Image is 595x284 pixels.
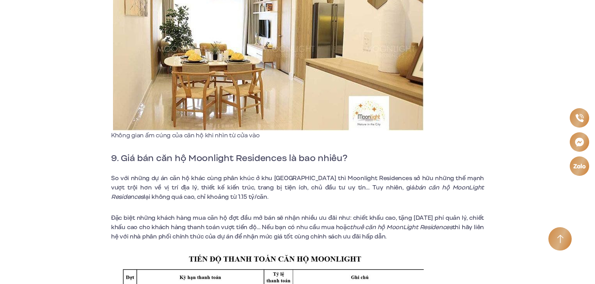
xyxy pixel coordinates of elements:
span: thuê [350,223,364,231]
span: So với những dự án căn hộ khác cùng phân khúc ở khu [GEOGRAPHIC_DATA] thì Moonlight Residences sở... [111,174,484,192]
span: căn hộ MoonLight Residences [365,223,452,231]
img: Messenger icon [575,137,584,147]
img: Arrow icon [557,235,564,244]
img: Phone icon [575,114,583,122]
img: Zalo icon [573,164,586,168]
p: Không gian ấm cúng của căn hộ khi nhìn từ cửa vào [111,131,426,140]
span: lại không quá cao, chỉ khoảng từ 1.15 tỷ/căn. [144,193,268,201]
span: thì hãy liên hệ với nhà phân phối chính thức của dự án để nhận mức giá tốt cùng chính sách ưu đãi... [111,223,484,241]
span: Đặc biệt những khách hàng mua căn hộ đợt đầu mở bán sẽ nhận nhiều ưu đãi như: chiết khấu cao, tặn... [111,214,484,231]
span: 9. Giá bán căn hộ Moonlight Residences là bao nhiêu? [111,151,347,165]
span: bán căn hộ MoonLight Residences [111,183,484,201]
